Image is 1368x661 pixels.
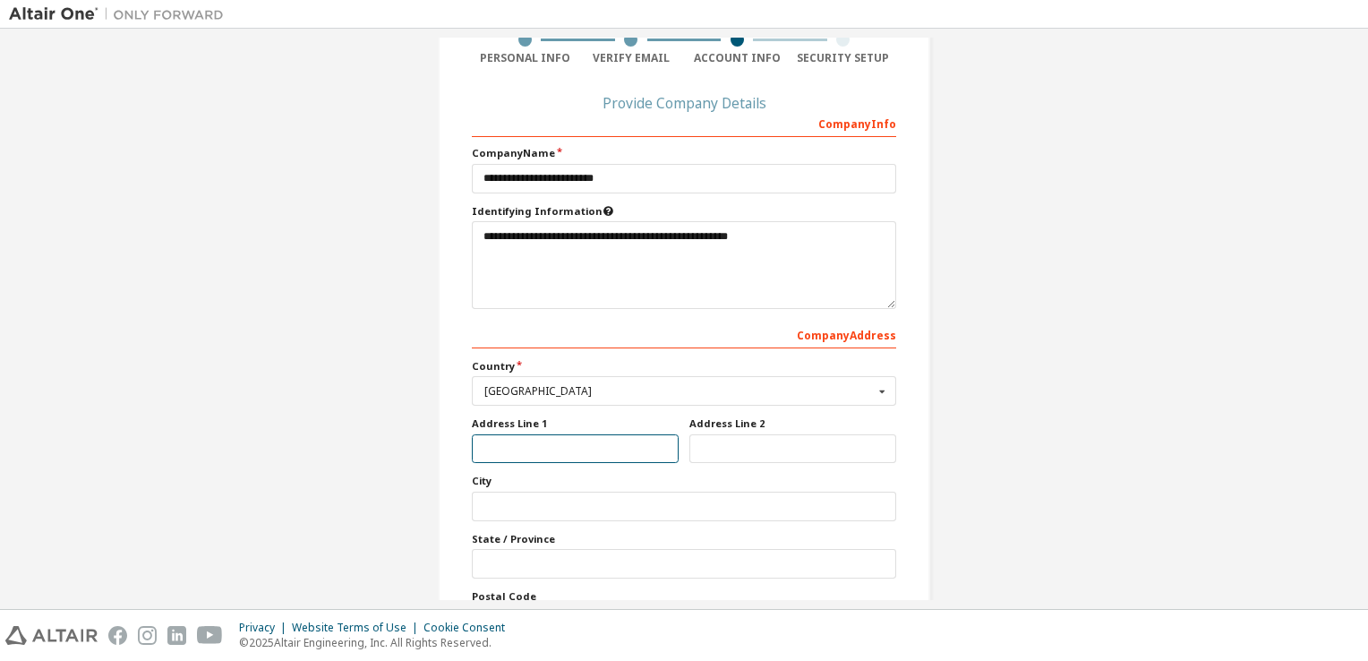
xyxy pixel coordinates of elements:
img: altair_logo.svg [5,626,98,645]
label: State / Province [472,532,896,546]
img: Altair One [9,5,233,23]
div: Cookie Consent [423,621,516,635]
div: Provide Company Details [472,98,896,108]
label: Postal Code [472,589,896,604]
div: Security Setup [791,51,897,65]
label: Country [472,359,896,373]
div: Verify Email [578,51,685,65]
p: © 2025 Altair Engineering, Inc. All Rights Reserved. [239,635,516,650]
div: Company Info [472,108,896,137]
div: Privacy [239,621,292,635]
img: linkedin.svg [167,626,186,645]
label: Please provide any information that will help our support team identify your company. Email and n... [472,204,896,219]
label: Address Line 1 [472,416,679,431]
div: Website Terms of Use [292,621,423,635]
label: Company Name [472,146,896,160]
div: [GEOGRAPHIC_DATA] [484,386,874,397]
label: City [472,474,896,488]
label: Address Line 2 [689,416,896,431]
div: Personal Info [472,51,578,65]
img: instagram.svg [138,626,157,645]
img: youtube.svg [197,626,223,645]
div: Account Info [684,51,791,65]
div: Company Address [472,320,896,348]
img: facebook.svg [108,626,127,645]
